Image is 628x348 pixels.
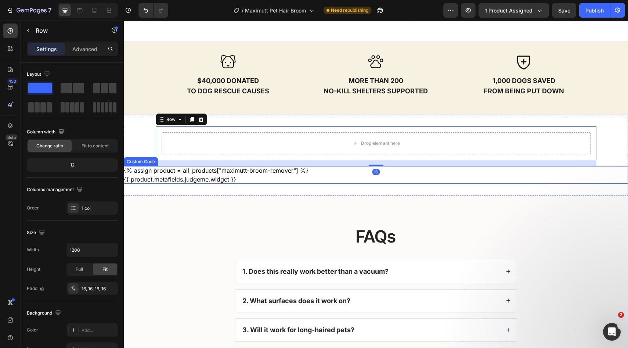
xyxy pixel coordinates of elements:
[331,7,368,14] span: Need republishing
[82,327,116,334] div: Add...
[245,7,306,14] span: Maximutt Pet Hair Broom
[552,3,576,18] button: Save
[237,120,276,126] div: Drop element here
[82,286,116,292] div: 16, 16, 16, 16
[242,7,243,14] span: /
[48,6,51,15] p: 7
[41,96,53,102] div: Row
[7,78,18,84] div: 450
[27,285,44,292] div: Padding
[485,7,533,14] span: 1 product assigned
[27,308,62,318] div: Background
[603,323,621,341] iframe: Intercom live chat
[124,21,628,348] iframe: Design area
[119,247,265,255] p: 1. Does this really work better than a vacuum?
[479,3,549,18] button: 1 product assigned
[558,7,570,14] span: Save
[27,127,66,137] div: Column width
[27,247,39,253] div: Width
[27,69,51,79] div: Layout
[579,3,610,18] button: Publish
[27,266,40,273] div: Height
[36,45,57,53] p: Settings
[76,266,83,273] span: Full
[3,3,55,18] button: 7
[618,312,624,318] span: 2
[249,148,256,154] div: 16
[111,204,394,228] h2: FAQs
[585,7,604,14] div: Publish
[328,55,472,65] p: 1,000 DOGS SAVED
[102,266,108,273] span: Fit
[82,143,109,149] span: Fit to content
[119,276,227,284] p: 2. What surfaces does it work on?
[1,138,33,144] div: Custom Code
[27,185,84,195] div: Columns management
[6,134,18,140] div: Beta
[27,228,46,238] div: Size
[28,160,116,170] div: 12
[328,65,472,76] p: FROM BEING PUT DOWN
[72,45,97,53] p: Advanced
[36,143,63,149] span: Change ratio
[27,327,38,333] div: Color
[180,65,324,76] p: NO-KILL SHELTERS SUPPORTED
[138,3,168,18] div: Undo/Redo
[82,205,116,212] div: 1 col
[119,305,231,313] p: 3. Will it work for long-haired pets?
[27,205,39,211] div: Order
[36,26,98,35] p: Row
[180,55,324,65] p: MORE THAN 200
[67,243,118,256] input: Auto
